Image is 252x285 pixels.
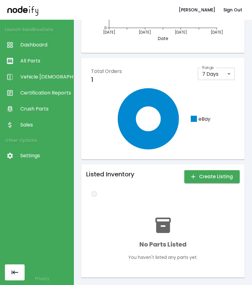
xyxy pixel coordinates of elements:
[103,30,115,35] tspan: [DATE]
[139,239,186,249] h6: No Parts Listed
[176,4,218,16] button: [PERSON_NAME]
[104,25,107,30] tspan: 0
[184,170,240,183] button: Create Listing
[20,121,70,129] span: Sales
[20,105,70,113] span: Crush Parts
[20,41,70,49] span: Dashboard
[20,73,70,81] span: Vehicle [DEMOGRAPHIC_DATA]
[35,275,49,282] a: Privacy
[158,35,168,42] tspan: Date
[198,68,235,80] div: 7 Days
[175,30,187,35] tspan: [DATE]
[91,68,122,75] p: Total Orders
[202,65,214,70] label: Range
[128,254,198,260] p: You haven't listed any parts yet.
[20,152,70,159] span: Settings
[20,57,70,65] span: All Parts
[139,30,151,35] tspan: [DATE]
[20,89,70,97] span: Certification Reports
[7,4,38,15] img: nodeify
[86,169,134,179] h6: Listed Inventory
[221,4,245,16] button: Sign Out
[91,76,122,83] h6: 1
[211,30,223,35] tspan: [DATE]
